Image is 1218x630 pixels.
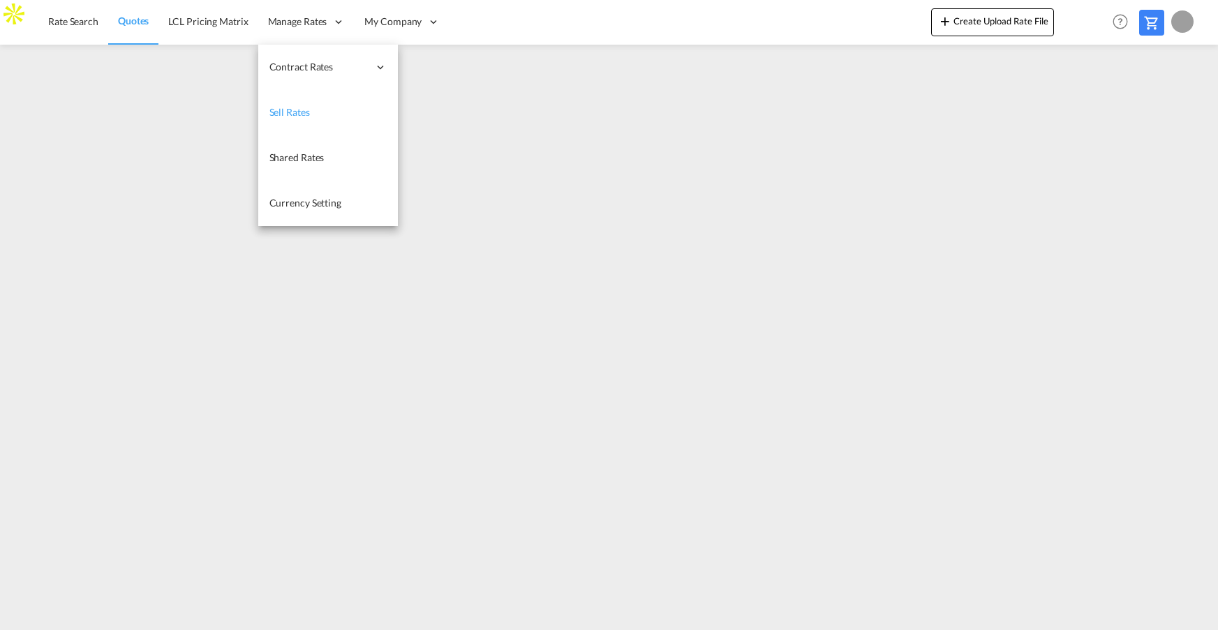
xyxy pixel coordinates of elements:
span: Shared Rates [269,151,325,163]
div: Contract Rates [258,45,398,90]
a: Sell Rates [258,90,398,135]
a: Shared Rates [258,135,398,181]
a: Currency Setting [258,181,398,226]
span: Sell Rates [269,106,310,118]
span: Currency Setting [269,197,341,209]
span: Contract Rates [269,60,369,74]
